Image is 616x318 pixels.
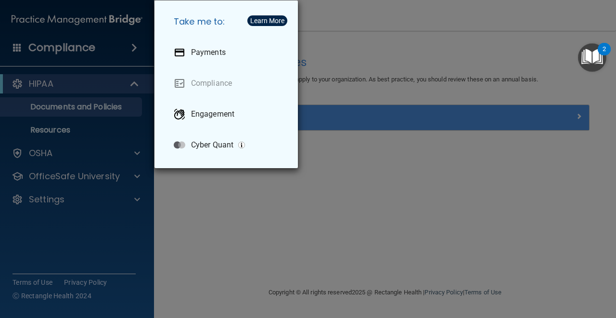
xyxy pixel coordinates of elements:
p: Payments [191,48,226,57]
button: Learn More [247,15,287,26]
div: Learn More [250,17,284,24]
button: Open Resource Center, 2 new notifications [578,43,606,72]
p: Cyber Quant [191,140,233,150]
a: Engagement [166,101,290,128]
a: Payments [166,39,290,66]
p: Engagement [191,109,234,119]
h5: Take me to: [166,8,290,35]
a: Compliance [166,70,290,97]
div: 2 [603,49,606,62]
a: Cyber Quant [166,132,290,159]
